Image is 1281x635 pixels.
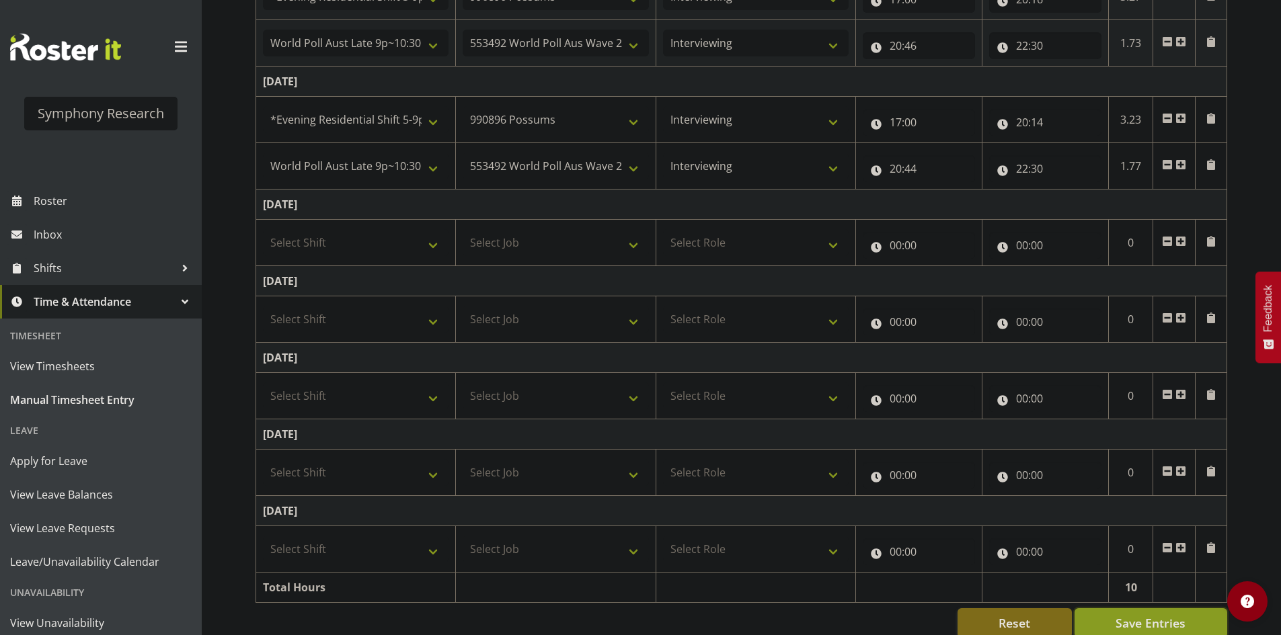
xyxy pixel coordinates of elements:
[1108,526,1153,573] td: 0
[3,349,198,383] a: View Timesheets
[989,538,1101,565] input: Click to select...
[1241,595,1254,608] img: help-xxl-2.png
[256,496,1227,526] td: [DATE]
[1262,285,1274,332] span: Feedback
[256,266,1227,296] td: [DATE]
[1108,97,1153,143] td: 3.23
[10,613,192,633] span: View Unavailability
[1108,296,1153,343] td: 0
[1108,20,1153,67] td: 1.73
[10,34,121,60] img: Rosterit website logo
[34,292,175,312] span: Time & Attendance
[34,191,195,211] span: Roster
[863,109,975,136] input: Click to select...
[863,538,975,565] input: Click to select...
[1108,143,1153,189] td: 1.77
[1116,614,1186,632] span: Save Entries
[863,462,975,489] input: Click to select...
[3,444,198,478] a: Apply for Leave
[34,224,195,245] span: Inbox
[863,232,975,259] input: Click to select...
[38,103,164,124] div: Symphony Research
[999,614,1030,632] span: Reset
[3,545,198,579] a: Leave/Unavailability Calendar
[3,322,198,349] div: Timesheet
[1108,220,1153,266] td: 0
[863,32,975,59] input: Click to select...
[1255,271,1281,363] button: Feedback - Show survey
[256,573,456,603] td: Total Hours
[10,518,192,538] span: View Leave Requests
[3,579,198,606] div: Unavailability
[10,356,192,376] span: View Timesheets
[863,385,975,412] input: Click to select...
[3,478,198,511] a: View Leave Balances
[1108,573,1153,603] td: 10
[10,484,192,505] span: View Leave Balances
[1108,373,1153,419] td: 0
[10,552,192,572] span: Leave/Unavailability Calendar
[863,308,975,335] input: Click to select...
[863,155,975,182] input: Click to select...
[3,511,198,545] a: View Leave Requests
[256,343,1227,373] td: [DATE]
[989,385,1101,412] input: Click to select...
[989,155,1101,182] input: Click to select...
[10,390,192,410] span: Manual Timesheet Entry
[989,462,1101,489] input: Click to select...
[10,451,192,471] span: Apply for Leave
[3,383,198,417] a: Manual Timesheet Entry
[989,308,1101,335] input: Click to select...
[989,232,1101,259] input: Click to select...
[256,189,1227,220] td: [DATE]
[34,258,175,278] span: Shifts
[989,109,1101,136] input: Click to select...
[256,67,1227,97] td: [DATE]
[3,417,198,444] div: Leave
[989,32,1101,59] input: Click to select...
[1108,450,1153,496] td: 0
[256,419,1227,450] td: [DATE]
